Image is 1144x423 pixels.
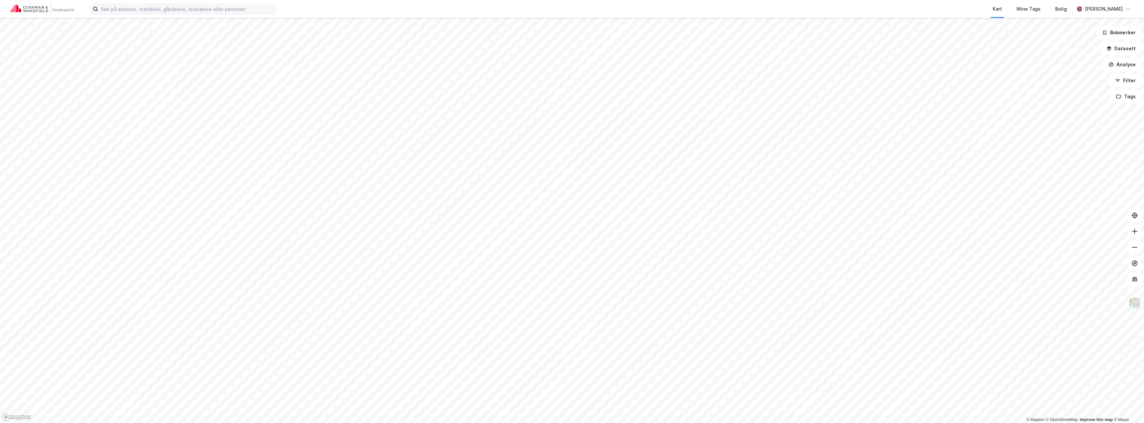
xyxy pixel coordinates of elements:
[993,5,1002,13] div: Kart
[1085,5,1123,13] div: [PERSON_NAME]
[1055,5,1067,13] div: Bolig
[2,413,31,421] a: Mapbox homepage
[1103,58,1141,71] button: Analyse
[1096,26,1141,39] button: Bokmerker
[11,4,74,14] img: cushman-wakefield-realkapital-logo.202ea83816669bd177139c58696a8fa1.svg
[1111,391,1144,423] iframe: Chat Widget
[1101,42,1141,55] button: Datasett
[1017,5,1041,13] div: Mine Tags
[1080,417,1113,422] a: Improve this map
[98,4,276,14] input: Søk på adresse, matrikkel, gårdeiere, leietakere eller personer
[1046,417,1078,422] a: OpenStreetMap
[1109,74,1141,87] button: Filter
[1026,417,1045,422] a: Mapbox
[1128,297,1141,310] img: Z
[1111,391,1144,423] div: Kontrollprogram for chat
[1110,90,1141,103] button: Tags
